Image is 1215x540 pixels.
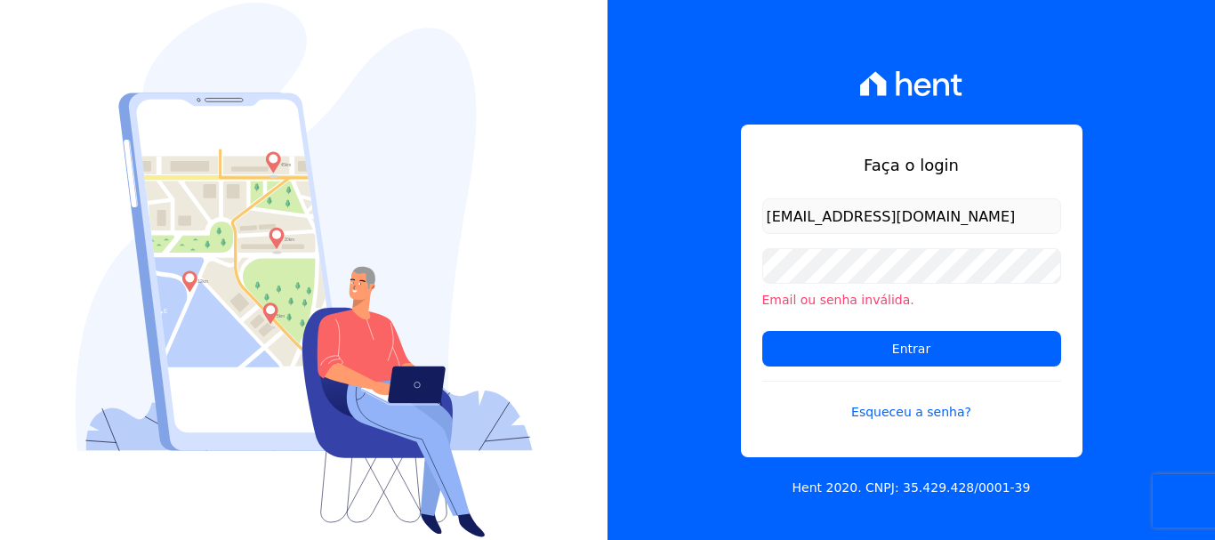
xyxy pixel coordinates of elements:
input: Email [762,198,1061,234]
h1: Faça o login [762,153,1061,177]
a: Esqueceu a senha? [762,381,1061,422]
input: Entrar [762,331,1061,367]
li: Email ou senha inválida. [762,291,1061,310]
img: Login [76,3,533,537]
p: Hent 2020. CNPJ: 35.429.428/0001-39 [793,479,1031,497]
